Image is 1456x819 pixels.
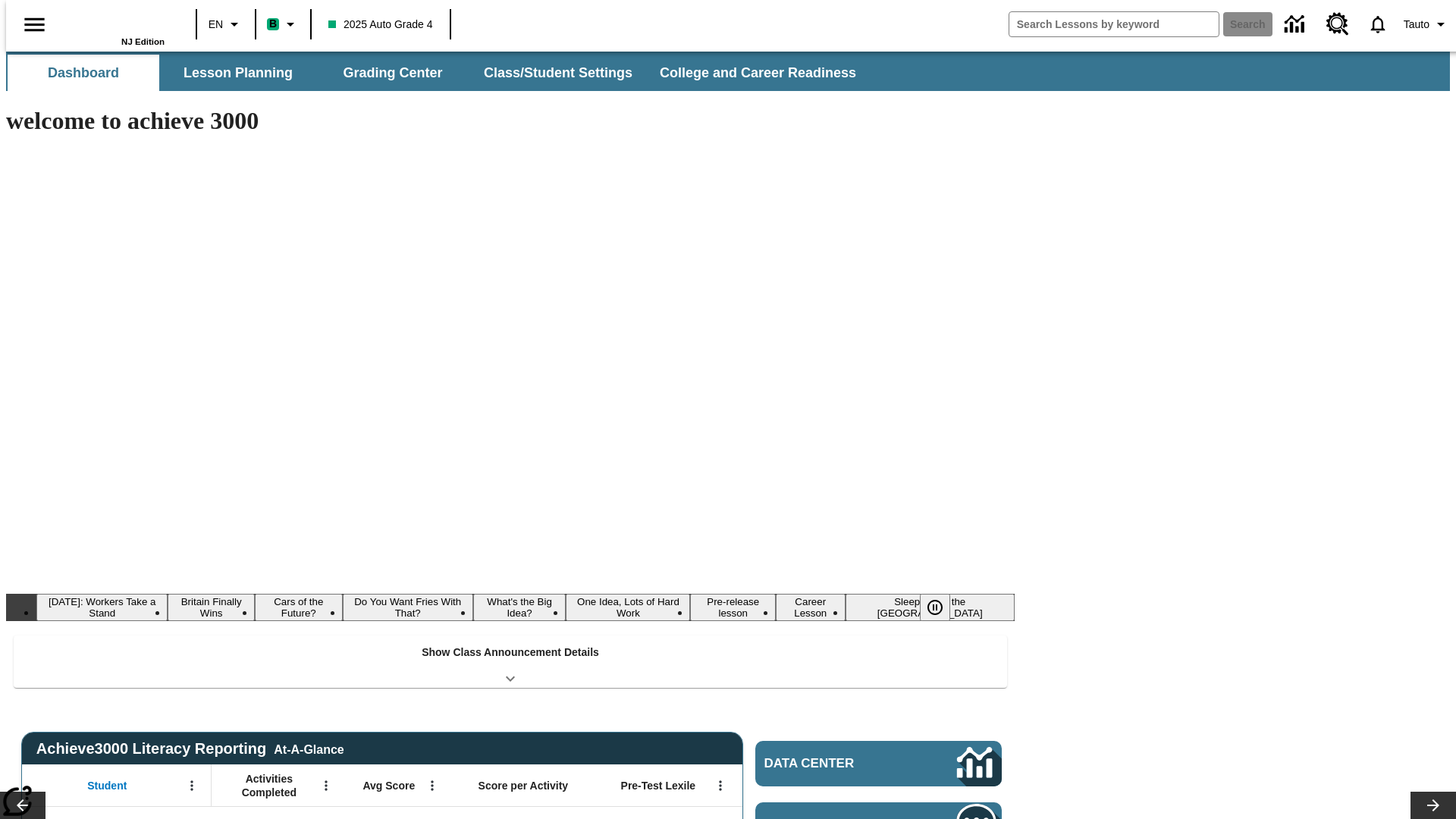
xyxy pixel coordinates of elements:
span: B [269,14,277,33]
span: Student [87,779,127,792]
button: Lesson Planning [162,55,314,91]
button: Profile/Settings [1398,11,1456,38]
button: Slide 4 Do You Want Fries With That? [343,594,473,621]
div: Show Class Announcement Details [14,635,1007,688]
button: Class/Student Settings [472,55,645,91]
span: NJ Edition [121,37,165,46]
button: Slide 3 Cars of the Future? [255,594,343,621]
div: SubNavbar [6,55,870,91]
span: 2025 Auto Grade 4 [328,17,433,33]
button: Slide 6 One Idea, Lots of Hard Work [566,594,690,621]
a: Data Center [755,741,1002,786]
a: Notifications [1358,5,1398,44]
button: Open side menu [12,2,57,47]
a: Data Center [1276,4,1317,45]
div: SubNavbar [6,52,1450,91]
button: Slide 2 Britain Finally Wins [168,594,254,621]
p: Show Class Announcement Details [422,645,599,661]
span: Pre-Test Lexile [621,779,696,792]
button: Lesson carousel, Next [1410,792,1456,819]
button: Slide 9 Sleepless in the Animal Kingdom [846,594,1015,621]
h1: welcome to achieve 3000 [6,107,1015,135]
button: Pause [920,594,950,621]
a: Home [66,7,165,37]
span: Avg Score [362,779,415,792]
button: Grading Center [317,55,469,91]
button: Open Menu [180,774,203,797]
div: Home [66,5,165,46]
span: EN [209,17,223,33]
span: Score per Activity [479,779,569,792]
a: Resource Center, Will open in new tab [1317,4,1358,45]
span: Achieve3000 Literacy Reporting [36,740,344,758]
button: Dashboard [8,55,159,91]
button: Slide 1 Labor Day: Workers Take a Stand [36,594,168,621]
button: Slide 8 Career Lesson [776,594,846,621]
input: search field [1009,12,1219,36]
button: Slide 5 What's the Big Idea? [473,594,566,621]
span: Activities Completed [219,772,319,799]
button: Boost Class color is mint green. Change class color [261,11,306,38]
span: Tauto [1404,17,1429,33]
button: Open Menu [421,774,444,797]
button: Open Menu [315,774,337,797]
button: College and Career Readiness [648,55,868,91]
button: Slide 7 Pre-release lesson [690,594,776,621]
button: Open Menu [709,774,732,797]
span: Data Center [764,756,906,771]
button: Language: EN, Select a language [202,11,250,38]
div: Pause [920,594,965,621]
div: At-A-Glance [274,740,344,757]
